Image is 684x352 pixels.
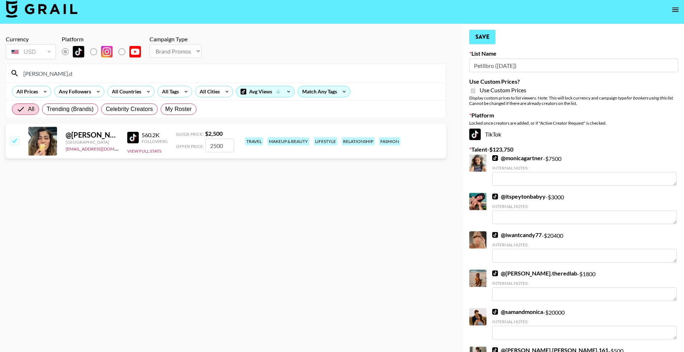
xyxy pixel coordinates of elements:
div: All Countries [108,86,143,97]
div: - $ 1800 [492,270,677,301]
div: Internal Notes: [492,281,677,286]
div: Currency [6,36,56,43]
div: All Cities [195,86,221,97]
label: List Name [469,50,678,57]
a: @[PERSON_NAME].theredlab [492,270,577,277]
span: Offer Price: [176,144,204,149]
em: for bookers using this list [626,95,673,101]
div: Locked once creators are added, or if "Active Creator Request" is checked. [469,120,678,126]
img: TikTok [492,309,498,315]
div: - $ 20400 [492,231,677,263]
img: Grail Talent [6,0,77,18]
div: Campaign Type [149,36,201,43]
img: TikTok [492,232,498,238]
button: open drawer [668,3,683,17]
div: Internal Notes: [492,204,677,209]
div: - $ 20000 [492,308,677,339]
strong: $ 2,500 [205,130,223,137]
div: [GEOGRAPHIC_DATA] [66,139,119,145]
label: Talent - $ 123,750 [469,146,678,153]
div: 560.2K [142,131,167,139]
button: View Full Stats [127,148,161,154]
div: TikTok [469,129,678,140]
a: @iwantcandy77 [492,231,542,238]
img: Instagram [101,46,113,57]
div: Display custom prices to list viewers. Note: This will lock currency and campaign type . Cannot b... [469,95,678,106]
div: - $ 7500 [492,154,677,186]
div: Any Followers [54,86,92,97]
span: All [28,105,34,114]
a: @itspeytonbabyy [492,193,546,200]
span: Celebrity Creators [106,105,153,114]
div: USD [7,46,54,58]
div: makeup & beauty [267,137,309,145]
div: @ [PERSON_NAME].[PERSON_NAME] [66,130,119,139]
img: TikTok [492,270,498,276]
span: Guide Price: [176,131,204,137]
span: Trending (Brands) [47,105,94,114]
div: Internal Notes: [492,242,677,247]
div: relationship [342,137,375,145]
a: @monicagartner [492,154,543,162]
img: TikTok [469,129,481,140]
div: Platform [62,36,147,43]
span: Use Custom Prices [480,87,526,94]
a: [EMAIL_ADDRESS][DOMAIN_NAME] [66,145,138,152]
button: Save [469,30,495,44]
div: Currency is locked to USD [6,43,56,61]
img: TikTok [492,194,498,199]
span: My Roster [165,105,192,114]
div: Followers [142,139,167,144]
div: fashion [379,137,400,145]
div: List locked to TikTok. [62,44,147,59]
div: lifestyle [314,137,337,145]
div: Internal Notes: [492,319,677,324]
label: Use Custom Prices? [469,78,678,85]
div: - $ 3000 [492,193,677,224]
img: YouTube [129,46,141,57]
div: Match Any Tags [298,86,350,97]
div: Internal Notes: [492,165,677,171]
div: travel [245,137,263,145]
img: TikTok [73,46,84,57]
img: TikTok [492,155,498,161]
div: All Prices [12,86,39,97]
div: All Tags [158,86,180,97]
input: 2,500 [205,139,234,152]
a: @samandmonica [492,308,543,315]
img: TikTok [127,132,139,143]
input: Search by User Name [19,68,442,79]
div: Avg Views [236,86,294,97]
label: Platform [469,112,678,119]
